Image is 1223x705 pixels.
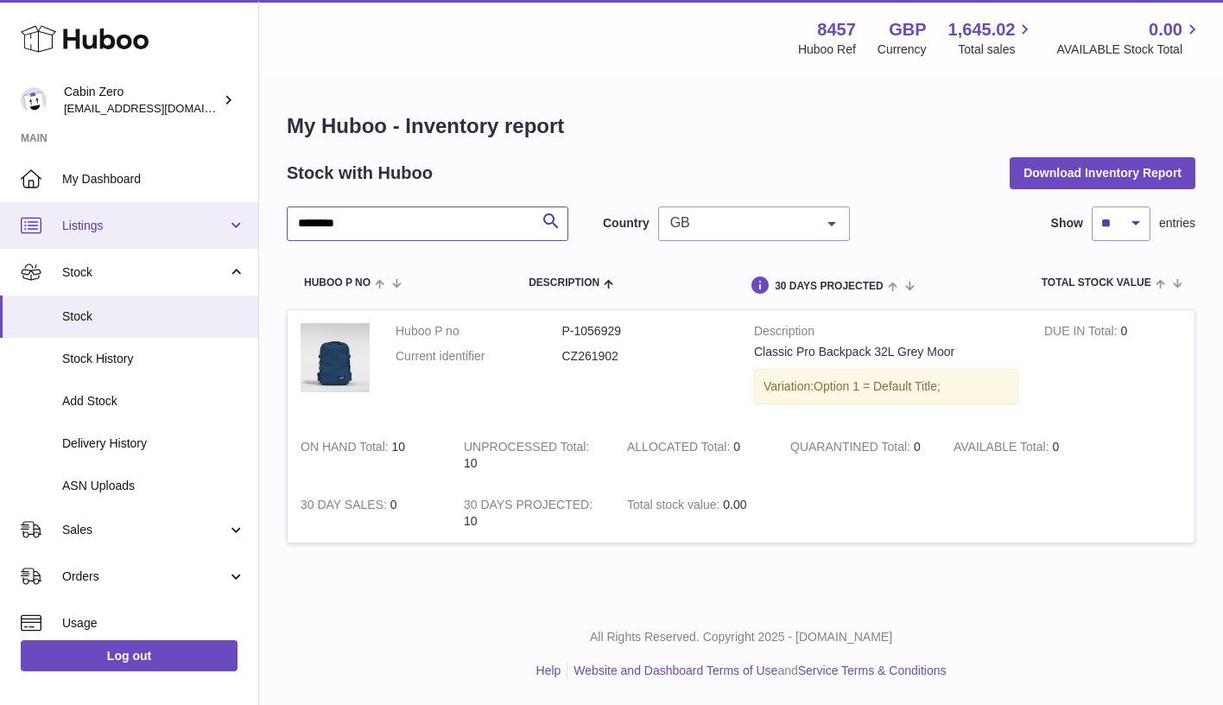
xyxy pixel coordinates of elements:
[62,171,245,187] span: My Dashboard
[814,379,941,393] span: Option 1 = Default Title;
[301,440,392,458] strong: ON HAND Total
[64,101,254,115] span: [EMAIL_ADDRESS][DOMAIN_NAME]
[21,87,47,113] img: debbychu@cabinzero.com
[62,393,245,410] span: Add Stock
[62,615,245,632] span: Usage
[1044,324,1120,342] strong: DUE IN Total
[1149,18,1182,41] span: 0.00
[464,498,592,516] strong: 30 DAYS PROJECTED
[914,440,921,454] span: 0
[287,162,433,185] h2: Stock with Huboo
[62,218,227,234] span: Listings
[451,426,614,485] td: 10
[396,348,562,365] dt: Current identifier
[948,18,1016,41] span: 1,645.02
[301,323,370,392] img: product image
[798,41,856,58] div: Huboo Ref
[790,440,914,458] strong: QUARANTINED Total
[62,478,245,494] span: ASN Uploads
[529,277,599,289] span: Description
[754,369,1018,404] div: Variation:
[64,84,219,117] div: Cabin Zero
[798,664,947,677] a: Service Terms & Conditions
[948,18,1036,58] a: 1,645.02 Total sales
[627,498,723,516] strong: Total stock value
[614,426,777,485] td: 0
[304,277,371,289] span: Huboo P no
[62,568,227,585] span: Orders
[1159,215,1195,232] span: entries
[573,664,777,677] a: Website and Dashboard Terms of Use
[775,281,884,292] span: 30 DAYS PROJECTED
[21,640,238,671] a: Log out
[754,344,1018,360] div: Classic Pro Backpack 32L Grey Moor
[464,440,589,458] strong: UNPROCESSED Total
[536,664,561,677] a: Help
[817,18,856,41] strong: 8457
[62,522,227,538] span: Sales
[1042,277,1151,289] span: Total stock value
[754,323,1018,344] strong: Description
[562,323,729,340] dd: P-1056929
[1031,310,1194,426] td: 0
[1056,41,1202,58] span: AVAILABLE Stock Total
[1056,18,1202,58] a: 0.00 AVAILABLE Stock Total
[288,484,451,543] td: 0
[273,629,1209,645] p: All Rights Reserved. Copyright 2025 - [DOMAIN_NAME]
[878,41,927,58] div: Currency
[562,348,729,365] dd: CZ261902
[62,308,245,325] span: Stock
[62,264,227,281] span: Stock
[62,435,245,452] span: Delivery History
[301,498,390,516] strong: 30 DAY SALES
[287,112,1195,140] h1: My Huboo - Inventory report
[723,498,746,511] span: 0.00
[396,323,562,340] dt: Huboo P no
[567,663,946,679] li: and
[954,440,1052,458] strong: AVAILABLE Total
[451,484,614,543] td: 10
[889,18,926,41] strong: GBP
[666,214,814,232] span: GB
[1010,157,1195,188] button: Download Inventory Report
[941,426,1104,485] td: 0
[627,440,733,458] strong: ALLOCATED Total
[1051,215,1083,232] label: Show
[603,215,650,232] label: Country
[958,41,1035,58] span: Total sales
[288,426,451,485] td: 10
[62,351,245,367] span: Stock History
